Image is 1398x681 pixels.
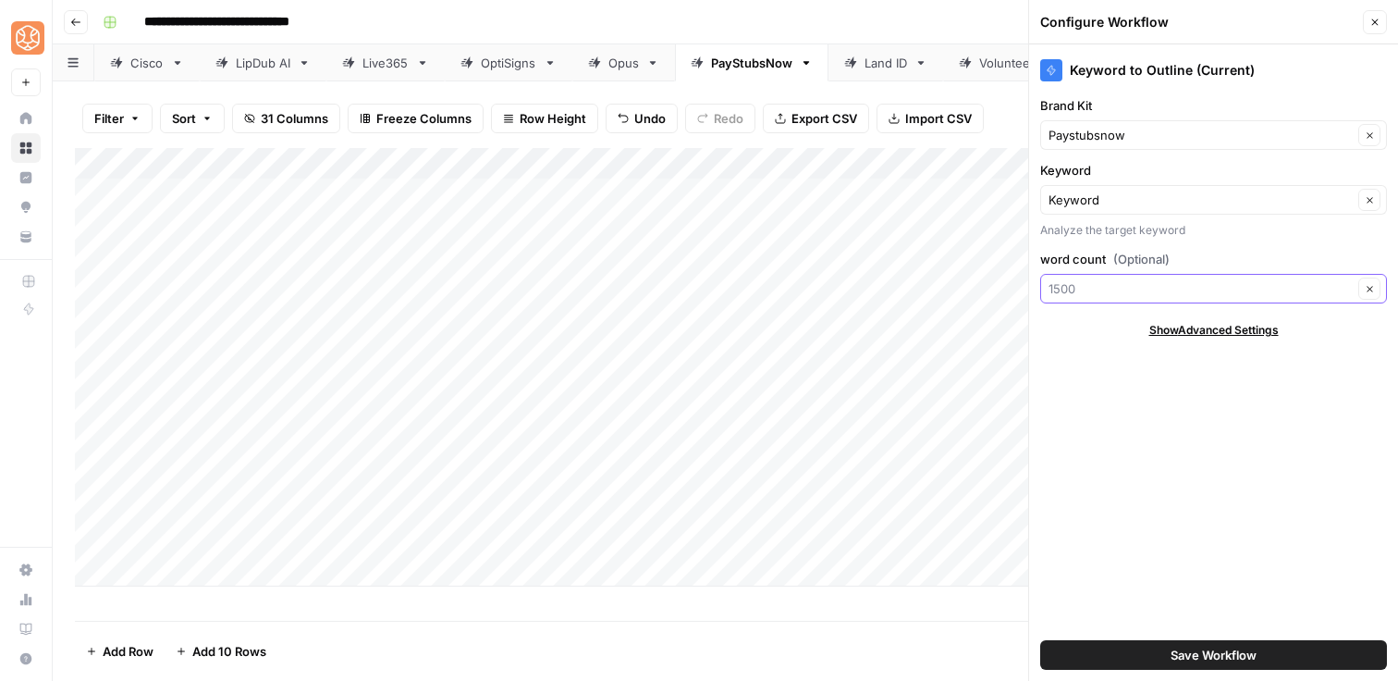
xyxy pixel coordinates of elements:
span: Sort [172,109,196,128]
button: Undo [606,104,678,133]
input: 1500 [1048,279,1353,298]
span: Save Workflow [1171,646,1257,664]
label: Brand Kit [1040,96,1387,115]
a: Browse [11,133,41,163]
span: Import CSV [905,109,972,128]
span: Export CSV [791,109,857,128]
a: Home [11,104,41,133]
label: word count [1040,250,1387,268]
img: SimpleTiger Logo [11,21,44,55]
button: Filter [82,104,153,133]
div: Opus [608,54,639,72]
input: Paystubsnow [1048,126,1353,144]
div: PayStubsNow [711,54,792,72]
span: Undo [634,109,666,128]
a: Cisco [94,44,200,81]
button: Add Row [75,637,165,666]
span: Add 10 Rows [192,642,266,661]
a: Settings [11,555,41,585]
button: Help + Support [11,644,41,674]
button: Import CSV [877,104,984,133]
a: OptiSigns [445,44,572,81]
button: Row Height [491,104,598,133]
a: Your Data [11,222,41,252]
a: Opportunities [11,192,41,222]
div: OptiSigns [481,54,536,72]
span: Add Row [103,642,153,661]
button: Redo [685,104,755,133]
a: Opus [572,44,675,81]
span: Freeze Columns [376,109,472,128]
a: PayStubsNow [675,44,828,81]
button: 31 Columns [232,104,340,133]
a: Usage [11,585,41,614]
button: Export CSV [763,104,869,133]
div: Cisco [130,54,164,72]
a: VolunteerMatters [943,44,1117,81]
label: Keyword [1040,161,1387,180]
div: VolunteerMatters [979,54,1081,72]
a: Insights [11,163,41,192]
button: Freeze Columns [348,104,484,133]
a: Learning Hub [11,614,41,644]
span: Row Height [520,109,586,128]
button: Add 10 Rows [165,637,277,666]
a: Land ID [828,44,943,81]
span: Redo [714,109,743,128]
div: Live365 [362,54,409,72]
button: Save Workflow [1040,640,1387,670]
button: Workspace: SimpleTiger [11,15,41,61]
a: LipDub AI [200,44,326,81]
span: 31 Columns [261,109,328,128]
div: Keyword to Outline (Current) [1040,59,1387,81]
span: (Optional) [1113,250,1170,268]
input: Keyword [1048,191,1353,209]
span: Show Advanced Settings [1149,322,1279,339]
button: Sort [160,104,225,133]
div: Analyze the target keyword [1040,222,1387,239]
div: Land ID [865,54,907,72]
div: LipDub AI [236,54,290,72]
a: Live365 [326,44,445,81]
span: Filter [94,109,124,128]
